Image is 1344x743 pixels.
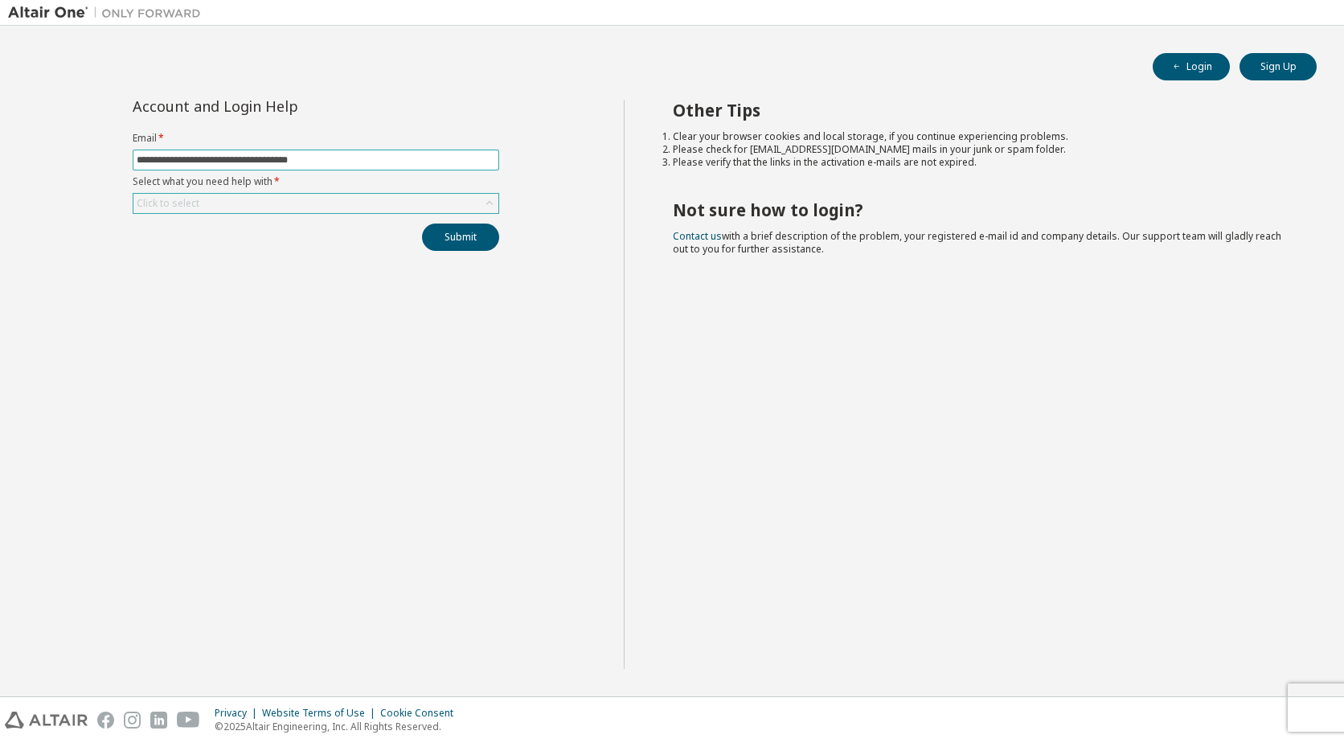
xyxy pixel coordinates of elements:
[673,143,1289,156] li: Please check for [EMAIL_ADDRESS][DOMAIN_NAME] mails in your junk or spam folder.
[673,100,1289,121] h2: Other Tips
[133,175,499,188] label: Select what you need help with
[262,707,380,720] div: Website Terms of Use
[177,712,200,729] img: youtube.svg
[215,720,463,733] p: © 2025 Altair Engineering, Inc. All Rights Reserved.
[1153,53,1230,80] button: Login
[673,229,722,243] a: Contact us
[124,712,141,729] img: instagram.svg
[673,130,1289,143] li: Clear your browser cookies and local storage, if you continue experiencing problems.
[133,100,426,113] div: Account and Login Help
[673,156,1289,169] li: Please verify that the links in the activation e-mails are not expired.
[5,712,88,729] img: altair_logo.svg
[1240,53,1317,80] button: Sign Up
[133,132,499,145] label: Email
[380,707,463,720] div: Cookie Consent
[422,224,499,251] button: Submit
[673,229,1281,256] span: with a brief description of the problem, your registered e-mail id and company details. Our suppo...
[8,5,209,21] img: Altair One
[137,197,199,210] div: Click to select
[150,712,167,729] img: linkedin.svg
[133,194,498,213] div: Click to select
[215,707,262,720] div: Privacy
[97,712,114,729] img: facebook.svg
[673,199,1289,220] h2: Not sure how to login?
